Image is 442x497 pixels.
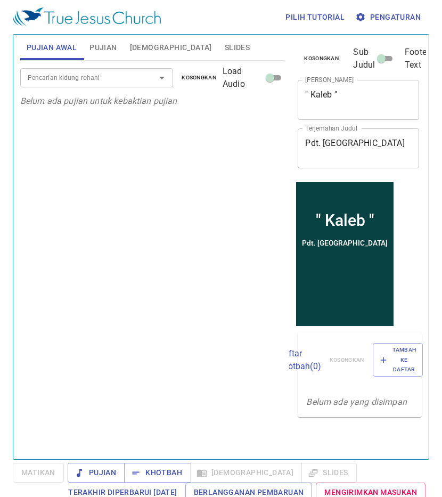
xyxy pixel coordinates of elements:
[373,343,423,377] button: Tambah ke Daftar
[353,7,425,27] button: Pengaturan
[175,71,223,84] button: Kosongkan
[124,463,191,483] button: Khotbah
[306,397,406,407] i: Belum ada yang disimpan
[293,180,396,329] iframe: from-child
[68,463,125,483] button: Pujian
[298,52,345,65] button: Kosongkan
[405,46,429,71] span: Footer Text
[357,11,421,24] span: Pengaturan
[89,41,117,54] span: Pujian
[225,41,250,54] span: Slides
[76,466,116,479] span: Pujian
[277,347,321,373] p: Daftar Khotbah ( 0 )
[353,46,375,71] span: Sub Judul
[305,89,412,110] textarea: " Kaleb "
[130,41,212,54] span: [DEMOGRAPHIC_DATA]
[298,332,422,387] div: Daftar Khotbah(0)KosongkanTambah ke Daftar
[27,41,77,54] span: Pujian Awal
[182,73,216,83] span: Kosongkan
[281,7,349,27] button: Pilih tutorial
[223,65,264,91] span: Load Audio
[13,7,161,27] img: True Jesus Church
[304,54,339,63] span: Kosongkan
[154,70,169,85] button: Open
[20,96,177,106] i: Belum ada pujian untuk kebaktian pujian
[285,11,345,24] span: Pilih tutorial
[305,138,412,158] textarea: Pdt. [GEOGRAPHIC_DATA]
[380,345,416,374] span: Tambah ke Daftar
[133,466,182,479] span: Khotbah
